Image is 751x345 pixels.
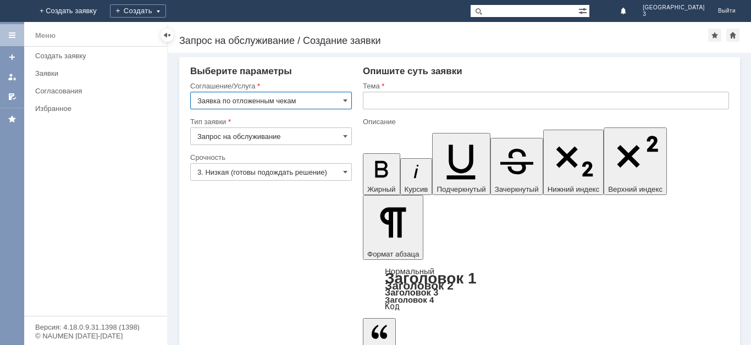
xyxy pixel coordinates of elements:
a: Мои согласования [3,88,21,105]
a: Создать заявку [3,48,21,66]
button: Курсив [400,158,433,195]
div: Срочность [190,154,350,161]
span: Курсив [405,185,428,193]
a: Согласования [31,82,165,99]
span: [GEOGRAPHIC_DATA] [643,4,705,11]
span: Жирный [367,185,396,193]
button: Верхний индекс [604,127,667,195]
span: Подчеркнутый [437,185,485,193]
span: 3 [643,11,705,18]
div: Сделать домашней страницей [726,29,739,42]
div: Версия: 4.18.0.9.31.1398 (1398) [35,324,156,331]
div: Меню [35,29,56,42]
div: Формат абзаца [363,268,729,310]
button: Жирный [363,153,400,195]
div: Тема [363,82,727,90]
span: Опишите суть заявки [363,66,462,76]
a: Код [385,302,400,311]
a: Заголовок 3 [385,287,438,297]
button: Зачеркнутый [490,138,543,195]
div: Создать заявку [35,52,161,60]
div: Создать [110,4,166,18]
div: Соглашение/Услуга [190,82,350,90]
div: Добавить в избранное [708,29,721,42]
div: Избранное [35,104,148,113]
span: Верхний индекс [608,185,662,193]
button: Формат абзаца [363,195,423,260]
button: Нижний индекс [543,130,604,195]
div: Тип заявки [190,118,350,125]
span: Нижний индекс [548,185,600,193]
a: Мои заявки [3,68,21,86]
span: Формат абзаца [367,250,419,258]
div: Описание [363,118,727,125]
a: Заголовок 1 [385,270,477,287]
a: Заголовок 2 [385,279,454,292]
a: Заголовок 4 [385,295,434,304]
a: Нормальный [385,266,434,276]
a: Заявки [31,65,165,82]
span: Расширенный поиск [578,5,589,15]
div: Запрос на обслуживание / Создание заявки [179,35,708,46]
button: Подчеркнутый [432,133,490,195]
div: Скрыть меню [161,29,174,42]
a: Создать заявку [31,47,165,64]
div: Согласования [35,87,161,95]
span: Зачеркнутый [495,185,539,193]
div: © NAUMEN [DATE]-[DATE] [35,332,156,340]
span: Выберите параметры [190,66,292,76]
div: Заявки [35,69,161,77]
